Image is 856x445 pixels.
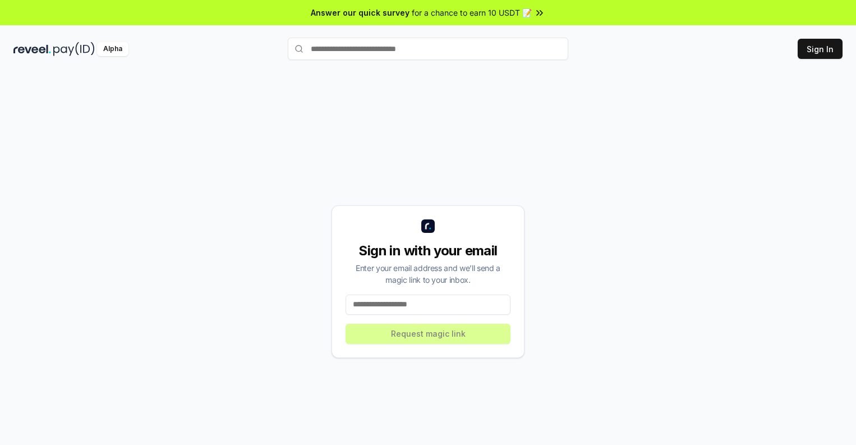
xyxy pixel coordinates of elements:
[798,39,843,59] button: Sign In
[346,262,510,286] div: Enter your email address and we’ll send a magic link to your inbox.
[346,242,510,260] div: Sign in with your email
[13,42,51,56] img: reveel_dark
[97,42,128,56] div: Alpha
[412,7,532,19] span: for a chance to earn 10 USDT 📝
[53,42,95,56] img: pay_id
[311,7,409,19] span: Answer our quick survey
[421,219,435,233] img: logo_small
